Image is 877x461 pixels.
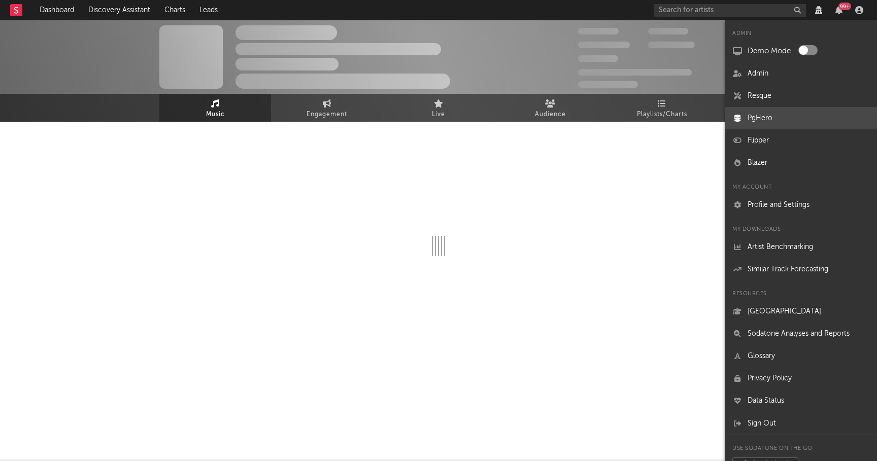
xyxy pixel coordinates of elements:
span: Live [432,109,445,121]
a: [GEOGRAPHIC_DATA] [725,300,877,323]
a: Data Status [725,389,877,412]
a: Profile and Settings [725,194,877,216]
input: Search for artists [654,4,806,17]
label: Demo Mode [748,45,791,57]
a: Playlists/Charts [606,94,718,122]
a: Resque [725,85,877,107]
a: Live [383,94,494,122]
span: Jump Score: 85.0 [578,81,638,88]
span: 300,000 [578,28,619,34]
span: Playlists/Charts [637,109,687,121]
a: Glossary [725,345,877,367]
div: Resources [725,288,877,300]
a: Admin [725,62,877,85]
a: Engagement [271,94,383,122]
span: Music [206,109,225,121]
span: 50,000,000 [578,42,630,48]
div: My Downloads [725,224,877,236]
button: 99+ [835,6,842,14]
a: Artist Benchmarking [725,236,877,258]
span: Engagement [307,109,347,121]
a: Similar Track Forecasting [725,258,877,280]
span: Audience [535,109,566,121]
a: Flipper [725,129,877,152]
div: 99 + [838,3,851,10]
div: Admin [725,28,877,40]
div: Use Sodatone on the go [725,443,877,455]
a: PgHero [725,107,877,129]
a: Blazer [725,152,877,174]
div: My Account [725,182,877,194]
span: 50,000,000 Monthly Listeners [578,69,692,76]
a: Privacy Policy [725,367,877,389]
span: 1,000,000 [648,42,695,48]
span: 100,000 [648,28,688,34]
a: Audience [494,94,606,122]
a: Sodatone Analyses and Reports [725,323,877,345]
a: Music [159,94,271,122]
span: 100,000 [578,55,618,62]
a: Sign Out [725,412,877,435]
